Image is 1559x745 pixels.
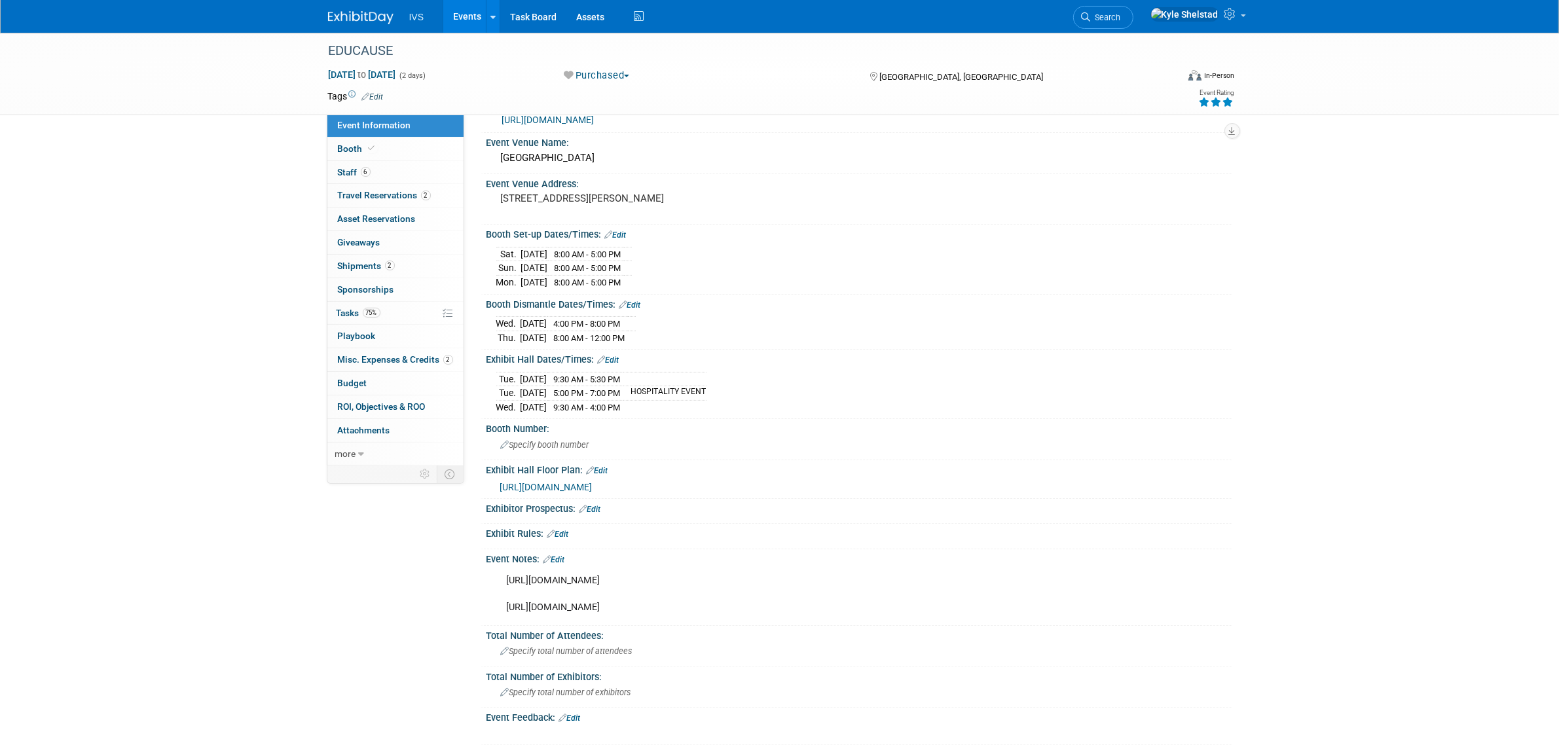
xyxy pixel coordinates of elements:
span: ROI, Objectives & ROO [338,401,426,412]
td: HOSPITALITY EVENT [623,386,706,401]
a: Edit [619,300,641,310]
a: ROI, Objectives & ROO [327,395,464,418]
div: [URL][DOMAIN_NAME] [URL][DOMAIN_NAME] [498,568,1088,620]
td: Toggle Event Tabs [437,465,464,482]
button: Purchased [559,69,634,82]
span: Shipments [338,261,395,271]
a: [URL][DOMAIN_NAME] [502,115,595,125]
span: Tasks [337,308,380,318]
a: Edit [543,555,565,564]
a: Booth [327,137,464,160]
a: Edit [598,355,619,365]
span: Playbook [338,331,376,341]
div: Booth Number: [486,419,1232,435]
div: Event Notes: [486,549,1232,566]
td: [DATE] [521,372,547,386]
td: Wed. [496,400,521,414]
div: Total Number of Exhibitors: [486,667,1232,683]
span: Budget [338,378,367,388]
div: Total Number of Attendees: [486,626,1232,642]
div: Exhibit Hall Dates/Times: [486,350,1232,367]
a: Search [1073,6,1133,29]
a: more [327,443,464,465]
span: IVS [409,12,424,22]
span: 4:00 PM - 8:00 PM [554,319,621,329]
a: Edit [547,530,569,539]
a: Tasks75% [327,302,464,325]
span: 8:00 AM - 5:00 PM [555,278,621,287]
span: Search [1091,12,1121,22]
a: [URL][DOMAIN_NAME] [500,482,593,492]
img: Format-Inperson.png [1188,70,1201,81]
td: [DATE] [521,386,547,401]
div: Event Format [1100,68,1235,88]
span: (2 days) [399,71,426,80]
img: ExhibitDay [328,11,394,24]
span: Sponsorships [338,284,394,295]
td: [DATE] [521,317,547,331]
a: Sponsorships [327,278,464,301]
div: [GEOGRAPHIC_DATA] [496,148,1222,168]
i: Booth reservation complete [369,145,375,152]
span: [GEOGRAPHIC_DATA], [GEOGRAPHIC_DATA] [879,72,1043,82]
a: Travel Reservations2 [327,184,464,207]
a: Edit [587,466,608,475]
a: Event Information [327,114,464,137]
td: Tags [328,90,384,103]
td: Sun. [496,261,521,276]
span: more [335,448,356,459]
span: [DATE] [DATE] [328,69,397,81]
div: In-Person [1203,71,1234,81]
td: [DATE] [521,247,548,261]
span: Giveaways [338,237,380,247]
a: Misc. Expenses & Credits2 [327,348,464,371]
a: Playbook [327,325,464,348]
div: Booth Set-up Dates/Times: [486,225,1232,242]
a: Budget [327,372,464,395]
td: Wed. [496,317,521,331]
td: Thu. [496,331,521,344]
span: Travel Reservations [338,190,431,200]
div: Event Feedback: [486,708,1232,725]
span: Specify total number of exhibitors [501,687,631,697]
a: Edit [559,714,581,723]
a: Attachments [327,419,464,442]
span: to [356,69,369,80]
div: Booth Dismantle Dates/Times: [486,295,1232,312]
span: Specify booth number [501,440,589,450]
td: Personalize Event Tab Strip [414,465,437,482]
td: [DATE] [521,261,548,276]
span: 2 [421,191,431,200]
span: 75% [363,308,380,318]
pre: [STREET_ADDRESS][PERSON_NAME] [501,192,782,204]
div: EDUCAUSE [324,39,1158,63]
span: Attachments [338,425,390,435]
div: Exhibit Rules: [486,524,1232,541]
td: Tue. [496,372,521,386]
a: Asset Reservations [327,208,464,230]
span: 9:30 AM - 4:00 PM [554,403,621,412]
span: 2 [443,355,453,365]
span: 8:00 AM - 5:00 PM [555,249,621,259]
span: 8:00 AM - 12:00 PM [554,333,625,343]
div: Event Venue Address: [486,174,1232,191]
span: Specify total number of attendees [501,646,633,656]
a: Edit [579,505,601,514]
a: Edit [605,230,627,240]
span: 2 [385,261,395,270]
a: Giveaways [327,231,464,254]
span: 5:00 PM - 7:00 PM [554,388,621,398]
a: Edit [362,92,384,101]
span: Staff [338,167,371,177]
span: Asset Reservations [338,213,416,224]
span: Event Information [338,120,411,130]
span: Booth [338,143,378,154]
a: Shipments2 [327,255,464,278]
span: Misc. Expenses & Credits [338,354,453,365]
td: Mon. [496,275,521,289]
div: Exhibitor Prospectus: [486,499,1232,516]
td: [DATE] [521,400,547,414]
img: Kyle Shelstad [1150,7,1219,22]
td: [DATE] [521,331,547,344]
